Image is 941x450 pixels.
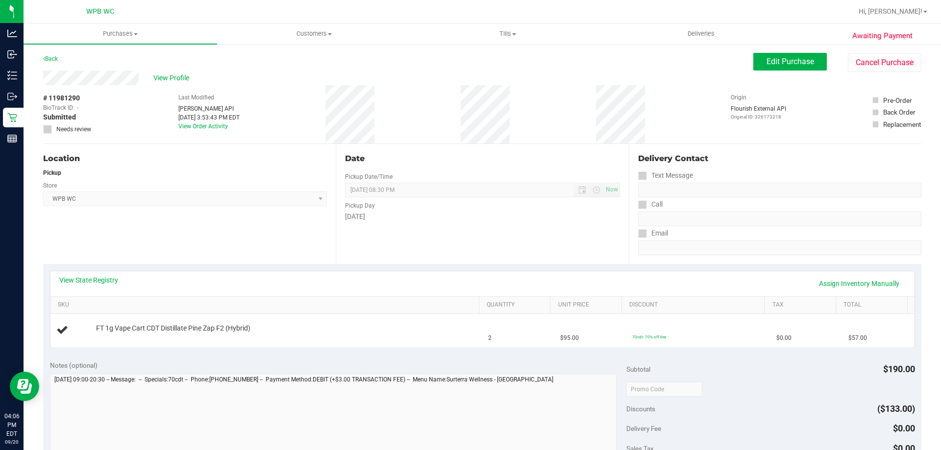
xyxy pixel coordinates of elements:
span: # 11981290 [43,93,80,103]
span: FT 1g Vape Cart CDT Distillate Pine Zap F2 (Hybrid) [96,324,250,333]
label: Store [43,181,57,190]
inline-svg: Reports [7,134,17,143]
span: $57.00 [848,333,867,343]
a: Deliveries [604,24,798,44]
inline-svg: Outbound [7,92,17,101]
div: [DATE] [345,212,619,222]
span: Discounts [626,400,655,418]
label: Origin [731,93,746,102]
span: $0.00 [776,333,792,343]
button: Edit Purchase [753,53,827,71]
p: Original ID: 326173218 [731,113,786,120]
a: View Order Activity [178,123,228,130]
span: Notes (optional) [50,361,98,369]
span: Delivery Fee [626,425,661,432]
span: Edit Purchase [767,57,814,66]
span: Hi, [PERSON_NAME]! [859,7,922,15]
a: Quantity [487,301,546,309]
span: Subtotal [626,365,650,373]
span: 2 [488,333,492,343]
div: Back Order [883,107,916,117]
span: Purchases [24,29,217,38]
span: View Profile [153,73,193,83]
span: WPB WC [86,7,114,16]
span: Customers [218,29,410,38]
div: Date [345,153,619,165]
a: Total [843,301,903,309]
inline-svg: Inventory [7,71,17,80]
span: Tills [411,29,604,38]
span: $0.00 [893,423,915,433]
inline-svg: Inbound [7,49,17,59]
input: Format: (999) 999-9999 [638,183,921,197]
label: Last Modified [178,93,214,102]
div: [PERSON_NAME] API [178,104,240,113]
button: Cancel Purchase [848,53,921,72]
label: Email [638,226,668,240]
input: Promo Code [626,382,702,397]
span: Needs review [56,125,91,134]
p: 09/20 [4,438,19,446]
a: Customers [217,24,411,44]
a: View State Registry [59,275,118,285]
label: Pickup Day [345,201,375,210]
span: ($133.00) [877,403,915,414]
div: Flourish External API [731,104,786,120]
a: Tax [772,301,832,309]
span: BioTrack ID: [43,103,74,112]
span: $190.00 [883,364,915,374]
div: Replacement [883,119,921,129]
input: Format: (999) 999-9999 [638,212,921,226]
a: Tills [411,24,604,44]
strong: Pickup [43,169,61,176]
label: Pickup Date/Time [345,172,393,181]
a: Unit Price [558,301,618,309]
div: [DATE] 3:53:43 PM EDT [178,113,240,122]
a: Discount [629,301,761,309]
div: Location [43,153,327,165]
label: Call [638,197,663,212]
span: $95.00 [560,333,579,343]
span: 70cdt: 70% off line [632,334,666,339]
inline-svg: Retail [7,113,17,122]
span: Awaiting Payment [852,30,913,42]
iframe: Resource center [10,372,39,401]
inline-svg: Analytics [7,28,17,38]
p: 04:06 PM EDT [4,412,19,438]
span: - [77,103,78,112]
label: Text Message [638,168,693,183]
div: Delivery Contact [638,153,921,165]
div: Pre-Order [883,95,912,105]
a: Assign Inventory Manually [813,275,906,292]
a: Back [43,55,58,62]
a: Purchases [24,24,217,44]
span: Deliveries [674,29,728,38]
a: SKU [58,301,475,309]
span: Submitted [43,112,76,122]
